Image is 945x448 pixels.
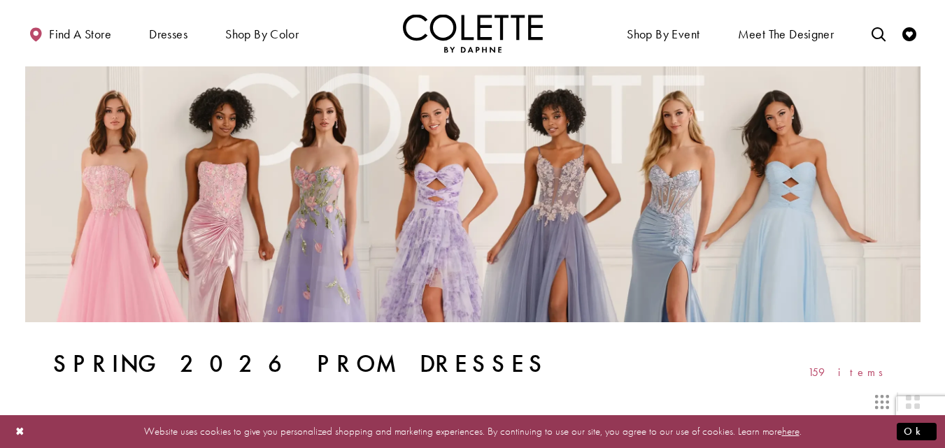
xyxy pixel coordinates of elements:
a: Meet the designer [734,14,838,52]
span: Shop By Event [623,14,703,52]
a: Check Wishlist [899,14,920,52]
a: here [782,424,800,438]
p: Website uses cookies to give you personalized shopping and marketing experiences. By continuing t... [101,422,844,441]
img: Colette by Daphne [403,14,543,52]
span: Shop by color [222,14,302,52]
span: Dresses [145,14,191,52]
span: Switch layout to 2 columns [906,395,920,409]
div: Layout Controls [17,386,929,417]
span: Shop by color [225,27,299,41]
a: Find a store [25,14,115,52]
button: Submit Dialog [897,423,937,440]
button: Close Dialog [8,419,32,444]
span: Shop By Event [627,27,699,41]
span: Switch layout to 3 columns [875,395,889,409]
a: Toggle search [868,14,889,52]
span: Find a store [49,27,111,41]
span: 159 items [808,366,893,378]
span: Meet the designer [738,27,834,41]
a: Visit Home Page [403,14,543,52]
span: Dresses [149,27,187,41]
h1: Spring 2026 Prom Dresses [53,350,548,378]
